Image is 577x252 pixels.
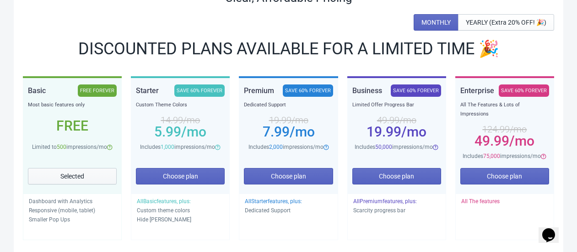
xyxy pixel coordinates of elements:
span: Choose plan [379,173,414,180]
span: All Premium features, plus: [353,198,417,205]
div: 7.99 [244,128,333,136]
div: Starter [136,84,159,97]
button: Selected [28,168,117,184]
span: 500 [57,144,66,150]
div: 49.99 /mo [352,116,441,124]
div: SAVE 60% FOREVER [499,84,549,97]
div: Free [28,122,117,130]
p: Dedicated Support [245,206,332,215]
span: /mo [509,133,534,149]
span: Includes impressions/mo [463,153,541,159]
span: YEARLY (Extra 20% OFF! 🎉) [466,19,546,26]
div: Limited Offer Progress Bar [352,100,441,110]
p: Custom theme colors [137,206,224,215]
span: Includes impressions/mo [140,144,215,150]
span: Includes impressions/mo [248,144,324,150]
span: Choose plan [163,173,198,180]
div: DISCOUNTED PLANS AVAILABLE FOR A LIMITED TIME 🎉 [23,42,554,56]
div: SAVE 60% FOREVER [391,84,441,97]
div: FREE FOREVER [78,84,117,97]
span: All The features [461,198,500,205]
span: 1,000 [161,144,174,150]
span: All Basic features, plus: [137,198,191,205]
div: SAVE 60% FOREVER [174,84,225,97]
div: Enterprise [460,84,494,97]
span: All Starter features, plus: [245,198,302,205]
div: 49.99 [460,137,549,145]
span: Choose plan [271,173,306,180]
span: Includes impressions/mo [355,144,433,150]
span: /mo [401,124,426,140]
span: 2,000 [269,144,283,150]
span: Choose plan [487,173,522,180]
div: 124.99 /mo [460,126,549,133]
p: Smaller Pop Ups [29,215,116,224]
button: Choose plan [352,168,441,184]
span: /mo [181,124,206,140]
div: Business [352,84,382,97]
div: Basic [28,84,46,97]
span: 50,000 [375,144,392,150]
span: MONTHLY [421,19,451,26]
div: Premium [244,84,274,97]
div: Limited to impressions/mo [28,142,117,152]
span: Selected [60,173,84,180]
p: Responsive (mobile, tablet) [29,206,116,215]
p: Scarcity progress bar [353,206,440,215]
div: 5.99 [136,128,225,136]
div: SAVE 60% FOREVER [283,84,333,97]
button: Choose plan [136,168,225,184]
div: 19.99 [352,128,441,136]
button: YEARLY (Extra 20% OFF! 🎉) [458,14,554,31]
p: Dashboard with Analytics [29,197,116,206]
div: All The Features & Lots of Impressions [460,100,549,119]
button: Choose plan [244,168,333,184]
div: Dedicated Support [244,100,333,110]
p: Hide [PERSON_NAME] [137,215,224,224]
span: 75,000 [483,153,500,159]
div: Most basic features only [28,100,117,110]
div: 19.99 /mo [244,116,333,124]
iframe: chat widget [539,215,568,243]
div: 14.99 /mo [136,116,225,124]
button: Choose plan [460,168,549,184]
span: /mo [290,124,315,140]
button: MONTHLY [414,14,458,31]
div: Custom Theme Colors [136,100,225,110]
